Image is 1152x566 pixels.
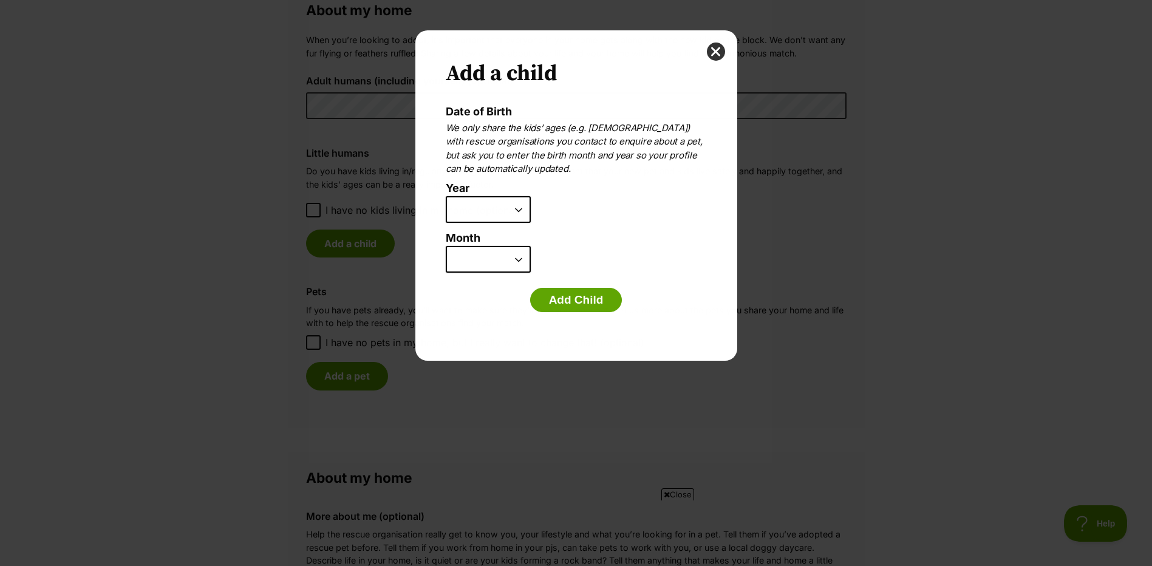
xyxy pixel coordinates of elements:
label: Date of Birth [446,105,512,118]
button: close [707,43,725,61]
h2: Add a child [446,61,707,87]
p: We only share the kids’ ages (e.g. [DEMOGRAPHIC_DATA]) with rescue organisations you contact to e... [446,121,707,176]
button: Add Child [530,288,622,312]
label: Year [446,182,701,195]
label: Month [446,232,707,245]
